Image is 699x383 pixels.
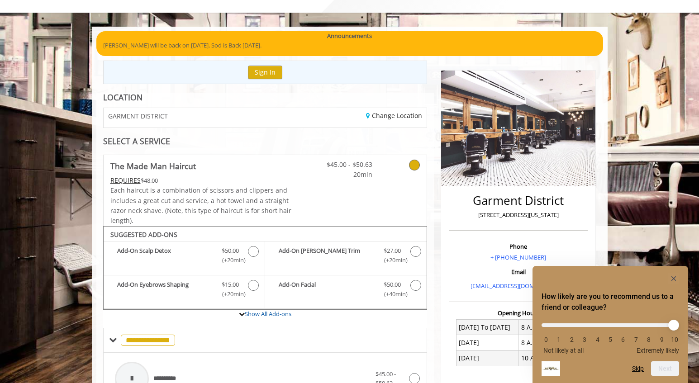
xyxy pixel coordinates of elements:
span: $50.00 [384,280,401,289]
b: The Made Man Haircut [110,160,196,172]
button: Next question [651,361,679,376]
b: SUGGESTED ADD-ONS [110,230,177,239]
li: 5 [606,336,615,343]
span: (+40min ) [379,289,405,299]
span: $27.00 [384,246,401,255]
span: 20min [319,170,372,180]
li: 10 [670,336,679,343]
button: Skip [632,365,644,372]
td: [DATE] [456,335,518,350]
li: 1 [554,336,563,343]
h3: Opening Hours [449,310,588,316]
li: 6 [618,336,628,343]
div: $48.00 [110,175,292,185]
span: Extremely likely [637,347,679,354]
li: 2 [567,336,576,343]
h3: Email [451,269,585,275]
b: Announcements [327,31,372,41]
span: (+20min ) [217,289,243,299]
label: Add-On Facial [270,280,422,301]
label: Add-On Beard Trim [270,246,422,267]
b: Add-On Scalp Detox [117,246,213,265]
button: Hide survey [668,273,679,284]
span: $50.00 [222,246,239,255]
a: [EMAIL_ADDRESS][DOMAIN_NAME] [471,282,566,290]
td: 10 A.M - 7 P.M [518,350,581,366]
div: How likely are you to recommend us to a friend or colleague? Select an option from 0 to 10, with ... [542,273,679,376]
h2: Garment District [451,194,585,207]
span: $45.00 - $50.63 [319,160,372,170]
p: [STREET_ADDRESS][US_STATE] [451,210,585,220]
label: Add-On Eyebrows Shaping [108,280,260,301]
span: This service needs some Advance to be paid before we block your appointment [110,176,141,184]
b: Add-On Facial [279,280,375,299]
span: Not likely at all [543,347,584,354]
span: (+20min ) [217,255,243,265]
td: [DATE] To [DATE] [456,320,518,335]
td: 8 A.M - 8 P.M [518,320,581,335]
td: [DATE] [456,350,518,366]
h2: How likely are you to recommend us to a friend or colleague? Select an option from 0 to 10, with ... [542,291,679,313]
label: Add-On Scalp Detox [108,246,260,267]
li: 9 [657,336,666,343]
b: LOCATION [103,92,143,103]
span: Each haircut is a combination of scissors and clippers and includes a great cut and service, a ho... [110,186,291,225]
b: Add-On [PERSON_NAME] Trim [279,246,375,265]
span: $15.00 [222,280,239,289]
button: Sign In [248,66,282,79]
td: 8 A.M - 7 P.M [518,335,581,350]
div: The Made Man Haircut Add-onS [103,226,428,310]
span: GARMENT DISTRICT [108,113,168,119]
li: 0 [542,336,551,343]
div: How likely are you to recommend us to a friend or colleague? Select an option from 0 to 10, with ... [542,317,679,354]
li: 8 [644,336,653,343]
h3: Phone [451,243,585,250]
a: Change Location [366,111,422,120]
a: + [PHONE_NUMBER] [490,253,546,261]
div: SELECT A SERVICE [103,137,428,146]
span: (+20min ) [379,255,405,265]
p: [PERSON_NAME] will be back on [DATE]. Sod is Back [DATE]. [103,41,596,50]
li: 4 [593,336,602,343]
li: 7 [632,336,641,343]
li: 3 [580,336,589,343]
a: Show All Add-ons [245,310,291,318]
b: Add-On Eyebrows Shaping [117,280,213,299]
